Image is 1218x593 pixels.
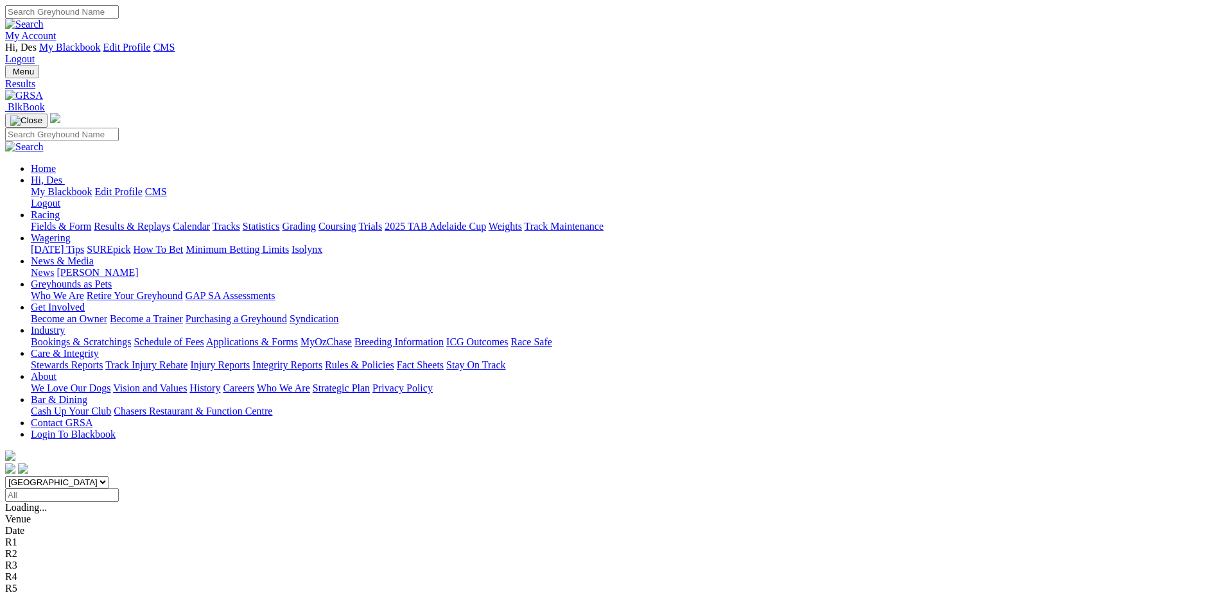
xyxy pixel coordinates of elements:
div: Date [5,525,1213,537]
a: Coursing [318,221,356,232]
div: Racing [31,221,1213,232]
a: Results & Replays [94,221,170,232]
a: Vision and Values [113,382,187,393]
div: Industry [31,336,1213,348]
a: Grading [283,221,316,232]
a: News [31,267,54,278]
img: Close [10,116,42,126]
a: Applications & Forms [206,336,298,347]
a: Become an Owner [31,313,107,324]
a: We Love Our Dogs [31,382,110,393]
div: News & Media [31,267,1213,279]
img: GRSA [5,90,43,101]
a: GAP SA Assessments [186,290,275,301]
a: Stay On Track [446,359,505,370]
button: Toggle navigation [5,65,39,78]
img: Search [5,141,44,153]
a: My Blackbook [31,186,92,197]
a: Privacy Policy [372,382,433,393]
span: Loading... [5,502,47,513]
span: Hi, Des [5,42,37,53]
a: Greyhounds as Pets [31,279,112,289]
a: Care & Integrity [31,348,99,359]
a: CMS [145,186,167,197]
button: Toggle navigation [5,114,48,128]
a: Tracks [213,221,240,232]
a: Trials [358,221,382,232]
div: R2 [5,548,1213,560]
a: [PERSON_NAME] [57,267,138,278]
span: Hi, Des [31,175,62,185]
a: Strategic Plan [313,382,370,393]
a: My Account [5,30,57,41]
input: Select date [5,488,119,502]
a: Retire Your Greyhound [87,290,183,301]
div: My Account [5,42,1213,65]
a: Login To Blackbook [31,429,116,440]
a: 2025 TAB Adelaide Cup [385,221,486,232]
a: Careers [223,382,254,393]
a: ICG Outcomes [446,336,508,347]
a: Stewards Reports [31,359,103,370]
a: History [189,382,220,393]
div: Get Involved [31,313,1213,325]
img: logo-grsa-white.png [50,113,60,123]
a: How To Bet [134,244,184,255]
a: Contact GRSA [31,417,92,428]
a: Weights [489,221,522,232]
a: BlkBook [5,101,45,112]
a: Industry [31,325,65,336]
a: Edit Profile [95,186,143,197]
a: Results [5,78,1213,90]
div: Greyhounds as Pets [31,290,1213,302]
a: Integrity Reports [252,359,322,370]
div: R4 [5,571,1213,583]
div: Venue [5,513,1213,525]
a: Home [31,163,56,174]
a: Calendar [173,221,210,232]
a: Race Safe [510,336,552,347]
img: twitter.svg [18,463,28,474]
a: Become a Trainer [110,313,183,324]
div: About [31,382,1213,394]
input: Search [5,5,119,19]
div: Bar & Dining [31,406,1213,417]
div: R3 [5,560,1213,571]
a: Who We Are [257,382,310,393]
a: SUREpick [87,244,130,255]
img: facebook.svg [5,463,15,474]
span: Menu [13,67,34,76]
div: Care & Integrity [31,359,1213,371]
a: Cash Up Your Club [31,406,111,417]
a: Minimum Betting Limits [186,244,289,255]
a: MyOzChase [300,336,352,347]
a: Schedule of Fees [134,336,204,347]
a: Bookings & Scratchings [31,336,131,347]
a: Rules & Policies [325,359,394,370]
a: Track Injury Rebate [105,359,187,370]
div: Wagering [31,244,1213,255]
div: Hi, Des [31,186,1213,209]
a: Fact Sheets [397,359,444,370]
span: BlkBook [8,101,45,112]
a: My Blackbook [39,42,101,53]
a: Edit Profile [103,42,150,53]
a: Isolynx [291,244,322,255]
a: Syndication [290,313,338,324]
a: Injury Reports [190,359,250,370]
a: Hi, Des [31,175,65,185]
a: Racing [31,209,60,220]
img: Search [5,19,44,30]
a: News & Media [31,255,94,266]
a: Statistics [243,221,280,232]
a: Logout [31,198,60,209]
a: Get Involved [31,302,85,313]
a: Wagering [31,232,71,243]
a: Breeding Information [354,336,444,347]
a: Who We Are [31,290,84,301]
a: Track Maintenance [525,221,604,232]
a: Bar & Dining [31,394,87,405]
div: R1 [5,537,1213,548]
a: About [31,371,57,382]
